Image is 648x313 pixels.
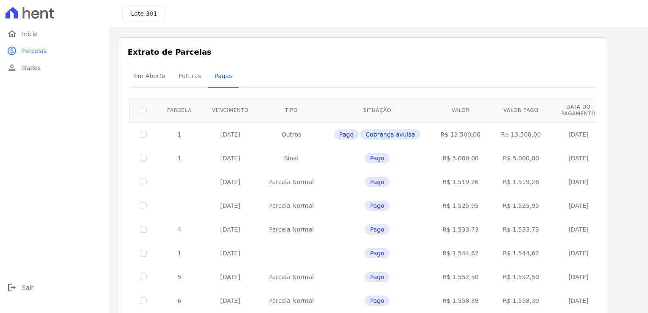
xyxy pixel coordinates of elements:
[7,282,17,293] i: logout
[129,67,170,84] span: Em Aberto
[209,67,237,84] span: Pagas
[157,265,202,289] td: 5
[3,59,105,76] a: personDados
[174,67,206,84] span: Futuras
[365,201,389,211] span: Pago
[202,265,259,289] td: [DATE]
[551,194,606,218] td: [DATE]
[551,241,606,265] td: [DATE]
[259,98,324,122] th: Tipo
[551,265,606,289] td: [DATE]
[157,289,202,313] td: 6
[202,289,259,313] td: [DATE]
[259,289,324,313] td: Parcela Normal
[202,194,259,218] td: [DATE]
[140,297,147,304] input: Só é possível selecionar pagamentos em aberto
[491,289,551,313] td: R$ 1.558,39
[259,170,324,194] td: Parcela Normal
[146,10,157,17] span: 301
[551,218,606,241] td: [DATE]
[365,224,389,235] span: Pago
[360,129,420,140] span: Cobrança avulsa
[491,122,551,146] td: R$ 13.500,00
[208,66,239,88] a: Pagas
[202,122,259,146] td: [DATE]
[140,274,147,280] input: Só é possível selecionar pagamentos em aberto
[491,218,551,241] td: R$ 1.533,73
[491,146,551,170] td: R$ 5.000,00
[172,66,208,88] a: Futuras
[365,272,389,282] span: Pago
[140,202,147,209] input: Só é possível selecionar pagamentos em aberto
[202,241,259,265] td: [DATE]
[334,129,359,140] span: Pago
[157,122,202,146] td: 1
[259,194,324,218] td: Parcela Normal
[365,153,389,163] span: Pago
[365,296,389,306] span: Pago
[202,170,259,194] td: [DATE]
[551,122,606,146] td: [DATE]
[324,98,430,122] th: Situação
[491,170,551,194] td: R$ 1.519,26
[430,98,491,122] th: Valor
[202,218,259,241] td: [DATE]
[140,250,147,257] input: Só é possível selecionar pagamentos em aberto
[7,29,17,39] i: home
[157,98,202,122] th: Parcela
[22,30,38,38] span: Início
[491,241,551,265] td: R$ 1.544,62
[202,98,259,122] th: Vencimento
[430,265,491,289] td: R$ 1.552,50
[430,241,491,265] td: R$ 1.544,62
[3,279,105,296] a: logoutSair
[127,66,172,88] a: Em Aberto
[430,289,491,313] td: R$ 1.558,39
[22,47,47,55] span: Parcelas
[140,155,147,162] input: Só é possível selecionar pagamentos em aberto
[22,283,34,292] span: Sair
[491,98,551,122] th: Valor pago
[7,63,17,73] i: person
[551,146,606,170] td: [DATE]
[140,226,147,233] input: Só é possível selecionar pagamentos em aberto
[430,122,491,146] td: R$ 13.500,00
[551,98,606,122] th: Data do pagamento
[140,179,147,185] input: Só é possível selecionar pagamentos em aberto
[131,9,157,18] h3: Lote:
[7,46,17,56] i: paid
[491,194,551,218] td: R$ 1.525,95
[430,218,491,241] td: R$ 1.533,73
[22,64,41,72] span: Dados
[551,170,606,194] td: [DATE]
[430,146,491,170] td: R$ 5.000,00
[491,265,551,289] td: R$ 1.552,50
[157,241,202,265] td: 1
[157,218,202,241] td: 4
[430,194,491,218] td: R$ 1.525,95
[551,289,606,313] td: [DATE]
[3,42,105,59] a: paidParcelas
[365,248,389,258] span: Pago
[259,146,324,170] td: Sinal
[128,46,598,58] h3: Extrato de Parcelas
[202,146,259,170] td: [DATE]
[365,177,389,187] span: Pago
[3,25,105,42] a: homeInício
[140,131,147,138] input: Só é possível selecionar pagamentos em aberto
[430,170,491,194] td: R$ 1.519,26
[259,265,324,289] td: Parcela Normal
[157,146,202,170] td: 1
[259,218,324,241] td: Parcela Normal
[259,122,324,146] td: Outros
